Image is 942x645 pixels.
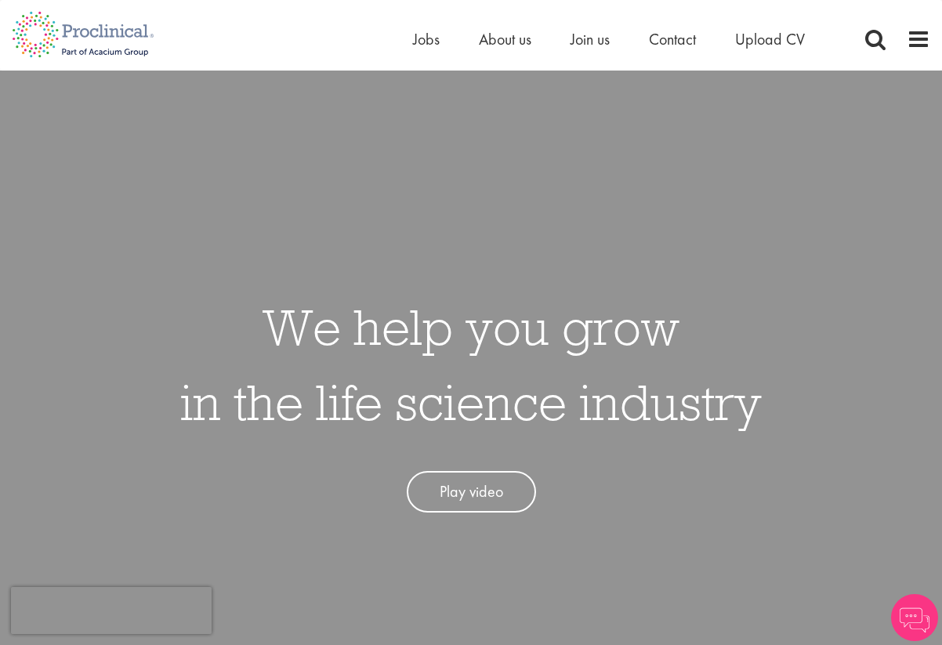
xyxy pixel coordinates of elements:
[180,289,762,440] h1: We help you grow in the life science industry
[407,471,536,513] a: Play video
[735,29,805,49] a: Upload CV
[891,594,938,641] img: Chatbot
[571,29,610,49] a: Join us
[649,29,696,49] a: Contact
[479,29,531,49] a: About us
[413,29,440,49] a: Jobs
